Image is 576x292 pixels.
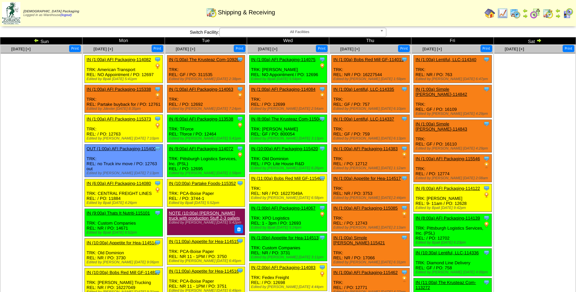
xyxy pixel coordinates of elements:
img: Tooltip [154,180,161,187]
span: Logged in as Warehouse [23,10,79,17]
a: IN (11:00a) Bobs Red Mill GF-115464 [251,176,324,181]
img: line_graph.gif [497,8,508,19]
a: IN (1:00a) Lentiful, LLC-114335 [333,87,394,92]
div: Edited by [PERSON_NAME] [DATE] 1:59pm [333,77,409,81]
img: Tooltip [401,145,408,152]
a: IN (1:00a) AFI Packaging-115546 [415,156,480,161]
img: Tooltip [483,215,490,221]
img: PO [483,221,490,228]
img: PO [237,152,243,159]
img: Tooltip [154,210,161,216]
div: TRK: REL: NR / PO: 17066 [332,234,410,266]
div: TRK: Fedex Freight REL: / PO: 12698 [249,263,327,291]
a: IN (11:00a) Appetite for Hea-114516 [169,269,239,274]
img: calendarcustomer.gif [563,8,573,19]
div: TRK: REL: NR / PO: 16227049A [249,174,327,202]
span: [DATE] [+] [11,47,31,51]
img: Tooltip [154,56,161,63]
div: TRK: REL: NR / PO: 763 [414,55,492,83]
a: (logout) [60,13,72,17]
img: PO [483,162,490,169]
div: Edited by [PERSON_NAME] [DATE] 7:10pm [86,136,163,140]
img: PO [319,271,326,277]
button: Print [69,45,81,52]
a: IN (2:00p) AFI Packaging-114083 [251,265,316,270]
div: TRK: REL: no Truck inv move / PO: 12763 out [85,144,163,177]
div: TRK: [PERSON_NAME] REL: GF / PO: 800054 [249,115,327,142]
img: calendarinout.gif [543,8,553,19]
div: TRK: REL: / PO: 12699 [249,85,327,113]
button: Print [481,45,492,52]
img: Tooltip [319,115,326,122]
a: IN (1:00a) Bobs Red Mill GF-114019 [333,57,404,62]
img: Tooltip [483,155,490,162]
div: Edited by Bpali [DATE] 6:23pm [415,241,492,245]
a: IN (11:00a) The Krusteaz Com-113272 [415,280,476,290]
img: PO [237,122,243,129]
div: Edited by [PERSON_NAME] [DATE] 6:26pm [251,166,327,170]
a: [DATE] [+] [505,47,524,51]
td: Thu [329,37,411,45]
a: IN (10:00a) AFI Packaging-115420 [251,146,318,151]
img: Tooltip [319,175,326,182]
div: TRK: [PERSON_NAME] REL: NO Appointment / PO: 12696 [249,55,327,83]
img: calendarblend.gif [530,8,541,19]
a: IN (1:00a) Lentiful, LLC-114337 [333,116,394,121]
img: Tooltip [483,185,490,192]
img: Tooltip [154,145,161,152]
div: TRK: Diamond Line Delivery REL: GF / PO: 758 [414,249,492,276]
a: IN (11:00a) Appetite for Hea-114515 [169,239,239,244]
a: IN (9:00a) Thats It Nutriti-115101 [86,211,150,216]
img: Tooltip [237,56,243,63]
img: Tooltip [154,86,161,92]
img: PO [401,152,408,159]
div: TRK: REL: / PO: 12743 [332,204,410,232]
span: Shipping & Receiving [218,9,275,16]
img: Tooltip [483,249,490,256]
div: Edited by Bpali [DATE] 4:26pm [86,201,163,205]
img: Tooltip [483,279,490,286]
img: PO [401,276,408,282]
a: IN (1:00a) Lentiful, LLC-114340 [415,57,476,62]
div: TRK: Old Dominion REL: NR / PO: 3730 [85,239,163,266]
div: TRK: REL: / PO: 12712 [332,144,410,172]
div: TRK: REL: NR / PO: 16227544 [332,55,410,83]
img: Tooltip [401,234,408,241]
a: IN (10:30a) Lentiful, LLC-114336 [415,250,478,255]
button: Print [563,45,574,52]
div: Edited by [PERSON_NAME] [DATE] 3:11pm [251,255,327,259]
img: calendarinout.gif [206,7,217,18]
div: Edited by Bpali [DATE] 5:24pm [251,226,327,230]
div: Edited by [PERSON_NAME] [DATE] 6:47pm [415,77,492,81]
a: [DATE] [+] [340,47,360,51]
img: Tooltip [401,115,408,122]
img: Tooltip [401,86,408,92]
div: Edited by [PERSON_NAME] [DATE] 6:58pm [251,196,327,200]
img: Tooltip [154,115,161,122]
img: Tooltip [401,175,408,182]
img: Tooltip [319,56,326,63]
div: Edited by [PERSON_NAME] [DATE] 2:44pm [333,196,409,200]
img: arrowright.gif [523,13,528,19]
img: Tooltip [483,56,490,63]
a: [DATE] [+] [422,47,442,51]
a: IN (1:00a) AFI Packaging-114063 [169,87,233,92]
div: Edited by Bpali [DATE] 5:52pm [169,201,245,205]
a: NOTE (10:00a) [PERSON_NAME] truck with production Stuff,2-3 pallets [169,211,240,221]
img: Tooltip [237,86,243,92]
img: PO [401,211,408,218]
td: Tue [165,37,247,45]
img: home.gif [485,8,495,19]
img: Tooltip [154,239,161,246]
a: IN (1:00a) AFI Packaging-115338 [86,87,151,92]
a: IN (6:00a) AFI Packaging-114122 [415,186,480,191]
td: Sat [494,37,576,45]
div: Edited by [PERSON_NAME] [DATE] 6:10pm [333,107,409,111]
div: Edited by [PERSON_NAME] [DATE] 6:31pm [333,260,409,264]
img: Tooltip [319,86,326,92]
div: Edited by [PERSON_NAME] [DATE] 1:12am [333,166,409,170]
div: Edited by [PERSON_NAME] [DATE] 1:58pm [169,171,245,175]
span: [DATE] [+] [258,47,277,51]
